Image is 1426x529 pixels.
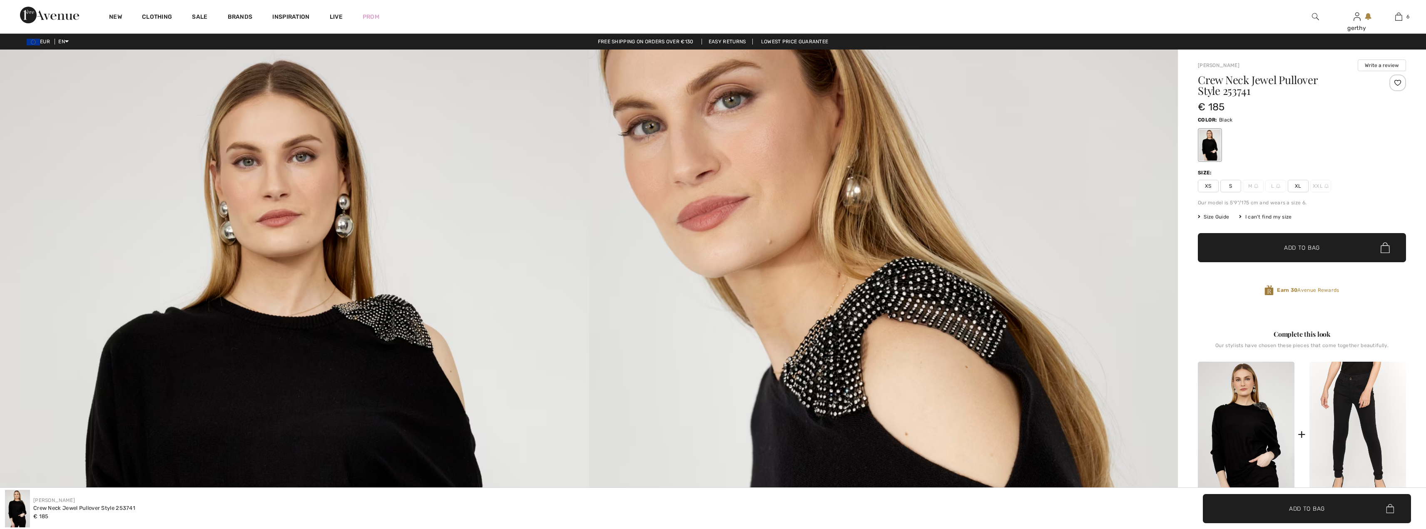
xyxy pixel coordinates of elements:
[1220,180,1241,192] span: S
[1198,75,1371,96] h1: Crew Neck Jewel Pullover Style 253741
[1386,504,1394,513] img: Bag.svg
[27,39,40,45] img: Euro
[1203,494,1411,523] button: Add to Bag
[1298,425,1306,444] div: +
[1395,12,1402,22] img: My Bag
[1288,180,1309,192] span: XL
[1239,213,1292,221] div: I can't find my size
[1265,180,1286,192] span: L
[1198,343,1406,355] div: Our stylists have chosen these pieces that come together beautifully.
[1198,117,1217,123] span: Color:
[33,497,75,503] a: [PERSON_NAME]
[1276,184,1280,188] img: ring-m.svg
[702,39,753,45] a: Easy Returns
[27,39,53,45] span: EUR
[1198,199,1406,206] div: Our model is 5'9"/175 cm and wears a size 6.
[1219,117,1233,123] span: Black
[33,513,49,519] span: € 185
[1198,101,1225,113] span: € 185
[330,12,343,21] a: Live
[1254,184,1258,188] img: ring-m.svg
[33,504,135,512] div: Crew Neck Jewel Pullover Style 253741
[1199,129,1221,161] div: Black
[1198,180,1219,192] span: XS
[1336,24,1377,32] div: gerthy
[1277,287,1297,293] strong: Earn 30
[1243,180,1264,192] span: M
[1312,12,1319,22] img: search the website
[1406,13,1409,20] span: 6
[1358,60,1406,71] button: Write a review
[192,13,207,22] a: Sale
[1378,12,1419,22] a: 6
[1264,285,1274,296] img: Avenue Rewards
[1198,329,1406,339] div: Complete this look
[1198,362,1294,507] img: Crew Neck Jewel Pullover Style 253741
[1309,362,1406,507] img: High-Waisted Skinny Jeans Style 213126U
[591,39,700,45] a: Free shipping on orders over €130
[1289,504,1325,513] span: Add to Bag
[754,39,835,45] a: Lowest Price Guarantee
[109,13,122,22] a: New
[1354,12,1361,20] a: Sign In
[228,13,253,22] a: Brands
[363,12,379,21] a: Prom
[1277,286,1339,294] span: Avenue Rewards
[58,39,69,45] span: EN
[1198,62,1239,68] a: [PERSON_NAME]
[1284,243,1320,252] span: Add to Bag
[1198,233,1406,262] button: Add to Bag
[1198,213,1229,221] span: Size Guide
[1324,184,1329,188] img: ring-m.svg
[1381,242,1390,253] img: Bag.svg
[142,13,172,22] a: Clothing
[5,490,30,527] img: Crew Neck Jewel Pullover Style 253741
[1310,180,1331,192] span: XXL
[272,13,309,22] span: Inspiration
[1198,169,1214,176] div: Size:
[1354,12,1361,22] img: My Info
[20,7,79,23] img: 1ère Avenue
